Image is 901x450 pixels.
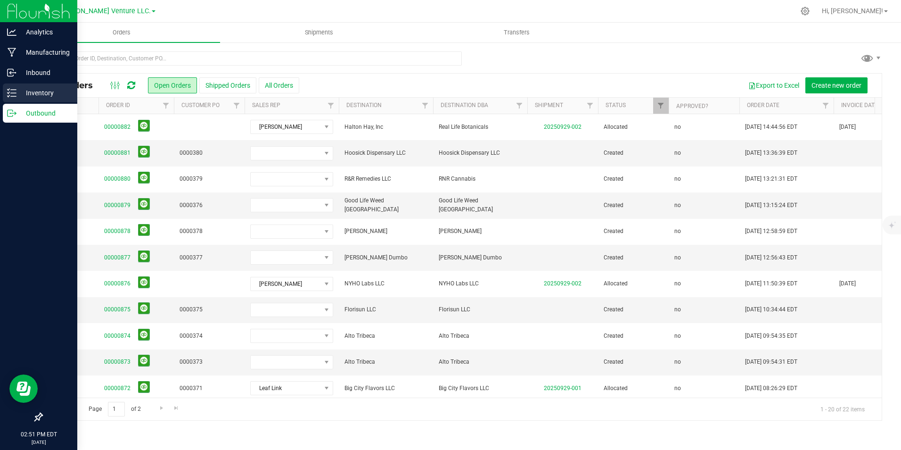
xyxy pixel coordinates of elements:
a: Shipments [220,23,418,42]
a: Customer PO [181,102,220,108]
span: no [674,332,681,341]
span: Good Life Weed [GEOGRAPHIC_DATA] [344,196,427,214]
inline-svg: Outbound [7,108,16,118]
a: Shipment [535,102,563,108]
a: Filter [512,98,527,114]
span: [DATE] 13:36:39 EDT [745,149,797,158]
p: 02:51 PM EDT [4,430,73,439]
a: 00000877 [104,253,131,262]
span: Halton Hay, Inc [344,123,427,132]
span: [DATE] 14:44:56 EDT [745,123,797,132]
p: [DATE] [4,439,73,446]
a: 00000873 [104,358,131,367]
a: Orders [23,23,220,42]
span: [PERSON_NAME] [344,227,427,236]
span: [DATE] [839,123,856,132]
span: [DATE] 09:54:31 EDT [745,358,797,367]
a: 00000876 [104,279,131,288]
inline-svg: Manufacturing [7,48,16,57]
p: Inventory [16,87,73,99]
span: [DATE] 12:58:59 EDT [745,227,797,236]
span: Transfers [491,28,542,37]
span: Created [604,201,663,210]
span: Created [604,253,663,262]
span: 0000376 [180,201,239,210]
a: 20250929-001 [544,385,582,392]
input: Search Order ID, Destination, Customer PO... [41,51,462,66]
span: 1 - 20 of 22 items [813,402,872,416]
span: [PERSON_NAME] [251,277,321,291]
a: Status [606,102,626,108]
span: Alto Tribeca [439,358,522,367]
a: 00000880 [104,175,131,183]
span: no [674,358,681,367]
a: 00000882 [104,123,131,132]
button: All Orders [259,77,299,93]
span: Created [604,227,663,236]
span: Orders [100,28,143,37]
input: 1 [108,402,125,417]
a: Go to the next page [155,402,168,415]
span: [PERSON_NAME] [251,120,321,133]
span: no [674,149,681,158]
span: Alto Tribeca [344,332,427,341]
span: 0000380 [180,149,239,158]
span: [DATE] 10:34:44 EDT [745,305,797,314]
a: Sales Rep [252,102,280,108]
a: Go to the last page [170,402,183,415]
span: no [674,253,681,262]
inline-svg: Inbound [7,68,16,77]
span: NYHO Labs LLC [344,279,427,288]
a: 00000874 [104,332,131,341]
span: [DATE] 12:56:43 EDT [745,253,797,262]
span: Hi, [PERSON_NAME]! [822,7,883,15]
p: Manufacturing [16,47,73,58]
span: 0000371 [180,384,239,393]
span: Created [604,305,663,314]
span: 0000378 [180,227,239,236]
a: Destination DBA [441,102,488,108]
span: Alto Tribeca [344,358,427,367]
span: Allocated [604,123,663,132]
span: Created [604,332,663,341]
span: [DATE] 09:54:35 EDT [745,332,797,341]
span: Big City Flavors LLC [439,384,522,393]
span: [PERSON_NAME] Dumbo [439,253,522,262]
a: Order Date [747,102,779,108]
p: Inbound [16,67,73,78]
a: Filter [582,98,598,114]
a: 20250929-002 [544,280,582,287]
span: Allocated [604,384,663,393]
inline-svg: Inventory [7,88,16,98]
span: Leaf Link [251,382,321,395]
a: 00000881 [104,149,131,158]
span: NYHO Labs LLC [439,279,522,288]
span: Alto Tribeca [439,332,522,341]
span: [DATE] 08:26:29 EDT [745,384,797,393]
p: Outbound [16,108,73,119]
span: no [674,384,681,393]
span: Hoosick Dispensary LLC [344,149,427,158]
span: [PERSON_NAME] Dumbo [344,253,427,262]
span: Created [604,175,663,183]
a: Transfers [418,23,615,42]
span: RNR Cannabis [439,175,522,183]
span: Hoosick Dispensary LLC [439,149,522,158]
span: 0000379 [180,175,239,183]
span: Allocated [604,279,663,288]
span: Created [604,358,663,367]
span: Big City Flavors LLC [344,384,427,393]
a: 00000875 [104,305,131,314]
span: Good Life Weed [GEOGRAPHIC_DATA] [439,196,522,214]
a: 00000879 [104,201,131,210]
span: [DATE] 11:50:39 EDT [745,279,797,288]
a: Filter [323,98,339,114]
span: Real Life Botanicals [439,123,522,132]
a: Filter [158,98,174,114]
a: Filter [418,98,433,114]
span: Page of 2 [81,402,148,417]
button: Export to Excel [742,77,805,93]
a: Filter [653,98,669,114]
a: Filter [818,98,834,114]
span: 0000377 [180,253,239,262]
